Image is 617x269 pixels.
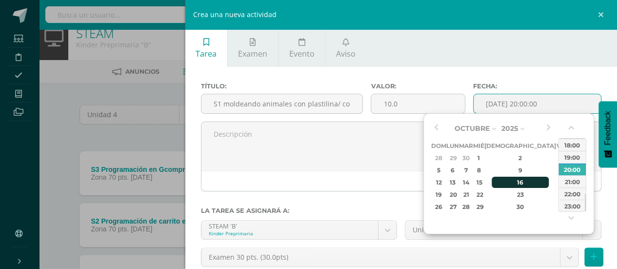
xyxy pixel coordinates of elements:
[433,201,445,212] div: 26
[201,248,579,267] a: Examen 30 pts. (30.0pts)
[460,165,472,176] div: 7
[558,163,586,175] div: 20:00
[558,126,586,139] div: 17:00
[474,165,483,176] div: 8
[603,111,612,145] span: Feedback
[448,165,458,176] div: 6
[557,152,566,164] div: 3
[474,177,483,188] div: 15
[433,189,445,200] div: 19
[558,187,586,200] div: 22:00
[201,83,363,90] label: Título:
[413,221,575,239] span: Unidad 4
[431,140,446,152] th: Dom
[433,165,445,176] div: 5
[209,221,371,230] div: STEAM 'B'
[209,248,553,267] span: Examen 30 pts. (30.0pts)
[492,165,549,176] div: 9
[473,83,601,90] label: Fecha:
[557,165,566,176] div: 10
[492,201,549,212] div: 30
[474,201,483,212] div: 29
[448,189,458,200] div: 20
[228,29,278,67] a: Examen
[474,189,483,200] div: 22
[557,201,566,212] div: 31
[371,94,464,113] input: Puntos máximos
[557,177,566,188] div: 17
[492,152,549,164] div: 2
[460,177,472,188] div: 14
[448,152,458,164] div: 29
[492,177,549,188] div: 16
[185,29,227,67] a: Tarea
[448,201,458,212] div: 27
[371,83,465,90] label: Valor:
[460,152,472,164] div: 30
[433,152,445,164] div: 28
[405,221,601,239] a: Unidad 4
[558,175,586,187] div: 21:00
[325,29,366,67] a: Aviso
[460,201,472,212] div: 28
[201,207,602,214] label: La tarea se asignará a:
[459,140,473,152] th: Mar
[557,189,566,200] div: 24
[448,177,458,188] div: 13
[558,151,586,163] div: 19:00
[201,94,363,113] input: Título
[556,140,567,152] th: Vie
[474,152,483,164] div: 1
[558,200,586,212] div: 23:00
[433,177,445,188] div: 12
[196,48,217,59] span: Tarea
[558,139,586,151] div: 18:00
[279,29,325,67] a: Evento
[598,101,617,167] button: Feedback - Mostrar encuesta
[446,140,459,152] th: Lun
[201,221,397,239] a: STEAM 'B'Kinder Preprimaria
[492,189,549,200] div: 23
[473,140,484,152] th: Mié
[484,140,556,152] th: [DEMOGRAPHIC_DATA]
[238,48,267,59] span: Examen
[289,48,314,59] span: Evento
[336,48,356,59] span: Aviso
[501,124,518,133] span: 2025
[209,230,371,237] div: Kinder Preprimaria
[474,94,601,113] input: Fecha de entrega
[455,124,490,133] span: Octubre
[460,189,472,200] div: 21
